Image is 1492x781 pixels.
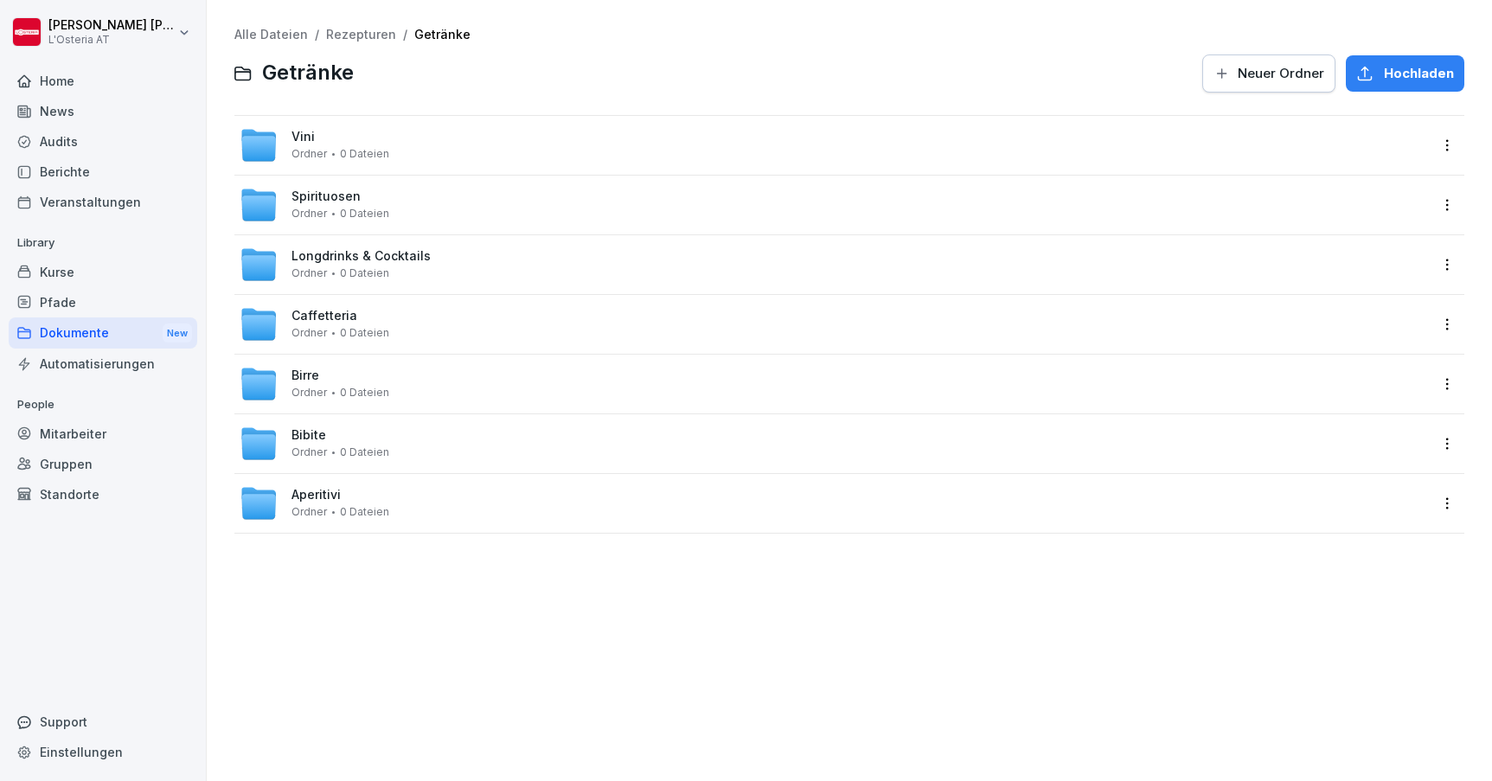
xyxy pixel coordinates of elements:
[340,446,389,458] span: 0 Dateien
[240,126,1428,164] a: ViniOrdner0 Dateien
[1384,64,1454,83] span: Hochladen
[9,419,197,449] a: Mitarbeiter
[9,479,197,509] a: Standorte
[1346,55,1464,92] button: Hochladen
[291,428,326,443] span: Bibite
[234,27,308,42] a: Alle Dateien
[340,327,389,339] span: 0 Dateien
[163,323,192,343] div: New
[291,189,361,204] span: Spirituosen
[291,506,327,518] span: Ordner
[9,317,197,349] a: DokumenteNew
[9,66,197,96] a: Home
[340,506,389,518] span: 0 Dateien
[1238,64,1324,83] span: Neuer Ordner
[291,368,319,383] span: Birre
[291,130,315,144] span: Vini
[9,449,197,479] a: Gruppen
[340,267,389,279] span: 0 Dateien
[9,349,197,379] a: Automatisierungen
[9,96,197,126] a: News
[291,309,357,323] span: Caffetteria
[240,365,1428,403] a: BirreOrdner0 Dateien
[9,737,197,767] a: Einstellungen
[240,246,1428,284] a: Longdrinks & CocktailsOrdner0 Dateien
[9,317,197,349] div: Dokumente
[240,186,1428,224] a: SpirituosenOrdner0 Dateien
[9,391,197,419] p: People
[291,327,327,339] span: Ordner
[240,484,1428,522] a: AperitiviOrdner0 Dateien
[291,148,327,160] span: Ordner
[240,305,1428,343] a: CaffetteriaOrdner0 Dateien
[48,18,175,33] p: [PERSON_NAME] [PERSON_NAME]
[291,267,327,279] span: Ordner
[326,27,396,42] a: Rezepturen
[262,61,354,86] span: Getränke
[340,387,389,399] span: 0 Dateien
[414,27,471,42] a: Getränke
[291,208,327,220] span: Ordner
[240,425,1428,463] a: BibiteOrdner0 Dateien
[291,446,327,458] span: Ordner
[291,488,341,503] span: Aperitivi
[1202,54,1335,93] button: Neuer Ordner
[9,707,197,737] div: Support
[403,28,407,42] span: /
[48,34,175,46] p: L'Osteria AT
[315,28,319,42] span: /
[9,257,197,287] a: Kurse
[291,249,431,264] span: Longdrinks & Cocktails
[9,126,197,157] a: Audits
[340,148,389,160] span: 0 Dateien
[9,287,197,317] a: Pfade
[340,208,389,220] span: 0 Dateien
[9,157,197,187] a: Berichte
[9,229,197,257] p: Library
[291,387,327,399] span: Ordner
[9,187,197,217] a: Veranstaltungen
